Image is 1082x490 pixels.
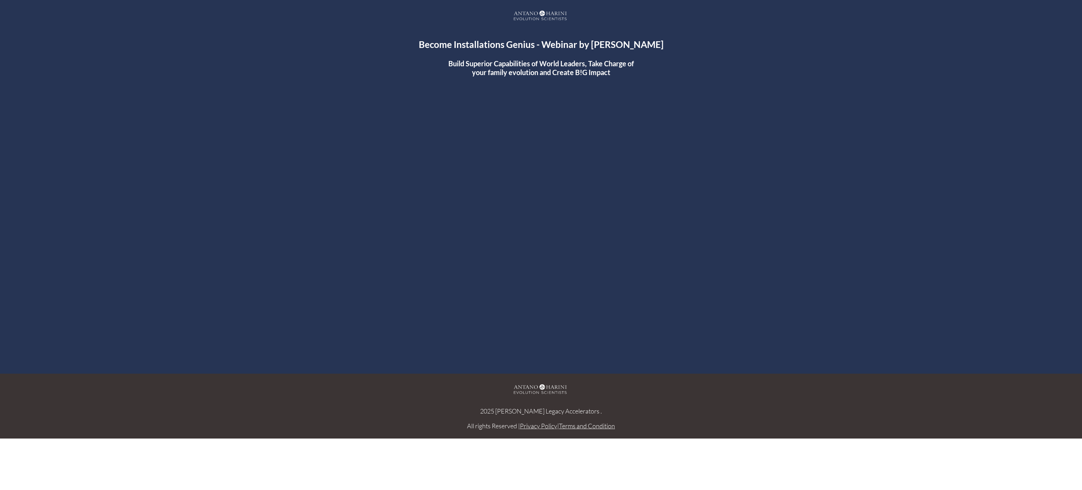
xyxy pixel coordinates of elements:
[1,421,1081,431] p: All rights Reserved | |
[1,406,1081,416] p: 2025 [PERSON_NAME] Legacy Accelerators .
[506,7,576,25] img: A&H_Ev png
[441,59,641,77] h2: Build Superior Capabilities of World Leaders, Take Charge of your family evolution and Create B!G...
[520,422,557,430] a: Privacy Policy
[559,422,615,430] a: Terms and Condition
[8,39,1074,50] h2: Become Installations Genius - Webinar by [PERSON_NAME]
[506,381,576,398] img: A&H_Ev png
